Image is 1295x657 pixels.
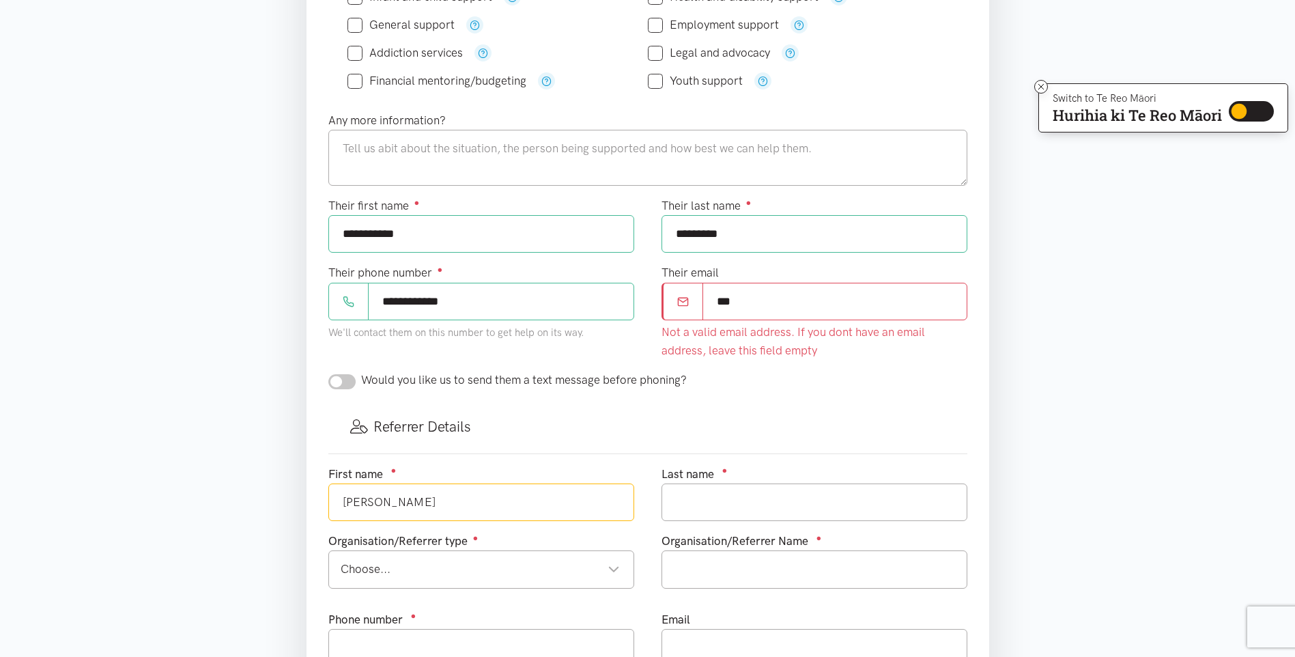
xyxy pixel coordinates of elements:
sup: ● [473,533,479,543]
div: Choose... [341,560,620,578]
label: Any more information? [328,111,446,130]
sup: ● [391,465,397,475]
label: Youth support [648,75,743,87]
p: Hurihia ki Te Reo Māori [1053,109,1222,122]
label: First name [328,465,383,484]
div: Organisation/Referrer type [328,532,634,550]
sup: ● [746,197,752,208]
input: Email [702,283,967,320]
p: Switch to Te Reo Māori [1053,94,1222,102]
label: Their last name [661,197,752,215]
span: Would you like us to send them a text message before phoning? [361,373,687,387]
small: We'll contact them on this number to get help on its way. [328,326,584,339]
label: Phone number [328,611,403,629]
h3: Referrer Details [350,417,945,436]
label: General support [347,19,455,31]
div: Not a valid email address. If you dont have an email address, leave this field empty [661,323,967,360]
label: Addiction services [347,47,463,59]
sup: ● [816,533,822,543]
label: Their first name [328,197,420,215]
label: Last name [661,465,714,484]
label: Financial mentoring/budgeting [347,75,526,87]
sup: ● [411,611,416,621]
input: Phone number [368,283,634,320]
label: Organisation/Referrer Name [661,532,808,550]
label: Legal and advocacy [648,47,770,59]
label: Their email [661,264,719,282]
label: Email [661,611,690,629]
label: Employment support [648,19,779,31]
sup: ● [414,197,420,208]
sup: ● [438,264,443,275]
sup: ● [722,465,728,475]
label: Their phone number [328,264,443,282]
